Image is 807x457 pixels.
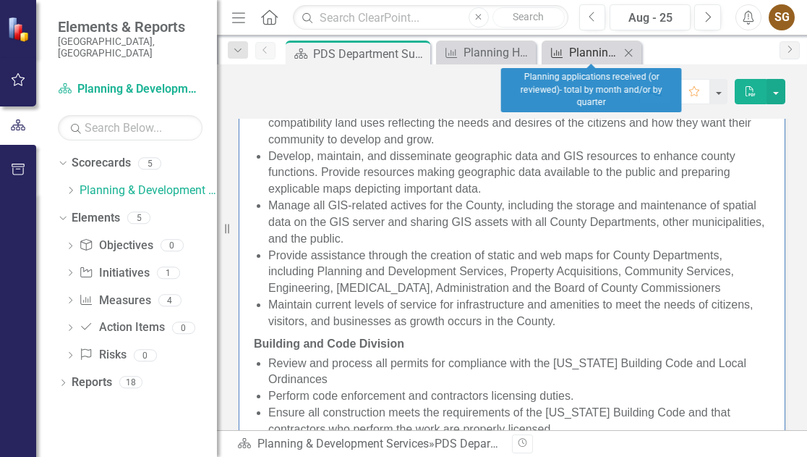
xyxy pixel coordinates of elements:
a: Planning Heat Map (CPS) [440,43,532,62]
small: [GEOGRAPHIC_DATA], [GEOGRAPHIC_DATA] [58,35,202,59]
div: Planning applications received (or reviewed)- total by month and/or by quarter [501,68,682,112]
button: Aug - 25 [610,4,691,30]
button: SG [769,4,795,30]
div: PDS Department Summary [313,45,427,63]
a: Planning & Development Services [58,81,202,98]
span: Perform code enforcement and contractors licensing duties. [268,390,573,402]
a: Initiatives [79,265,149,282]
span: Maintain current levels of service for infrastructure and amenities to meet the needs of citizens... [268,298,753,327]
img: ClearPoint Strategy [7,17,33,42]
a: Measures [79,293,150,309]
div: 1 [157,267,180,279]
div: 0 [172,322,195,334]
button: Search [492,7,565,28]
a: Risks [79,347,126,364]
a: Planning applications received (or reviewed)- total by month and/or by quarter [545,43,620,62]
input: Search ClearPoint... [293,5,568,30]
div: Planning applications received (or reviewed)- total by month and/or by quarter [569,43,620,62]
input: Search Below... [58,115,202,141]
div: 5 [138,157,161,169]
span: Elements & Reports [58,18,202,35]
span: Develop, maintain, and disseminate geographic data and GIS resources to enhance county functions.... [268,150,735,196]
a: Planning & Development Services [257,437,429,450]
span: Manage all GIS-related actives for the County, including the storage and maintenance of spatial d... [268,199,765,245]
span: Perform land use studies and conduct a wide variety of land use analyses to ensure the compatibil... [268,100,751,146]
span: Provide assistance through the creation of static and web maps for County Departments, including ... [268,249,734,295]
a: Elements [72,210,120,227]
div: 18 [119,377,142,389]
span: Ensure all construction meets the requirements of the [US_STATE] Building Code and that contracto... [268,406,730,435]
span: Review and process all permits for compliance with the [US_STATE] Building Code and Local Ordinances [268,357,746,386]
a: Action Items [79,319,164,336]
div: Planning Heat Map (CPS) [464,43,532,62]
a: Objectives [79,238,153,254]
div: 4 [158,294,182,306]
div: PDS Department Summary [435,437,573,450]
div: 0 [134,349,157,361]
div: Aug - 25 [615,9,686,27]
a: Reports [72,374,112,391]
div: » [237,436,501,453]
span: Search [513,11,544,22]
a: Scorecards [72,155,131,172]
a: Planning & Development Services [80,183,217,199]
div: 0 [161,240,184,252]
strong: Building and Code Division [254,337,404,350]
div: 5 [127,212,150,225]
